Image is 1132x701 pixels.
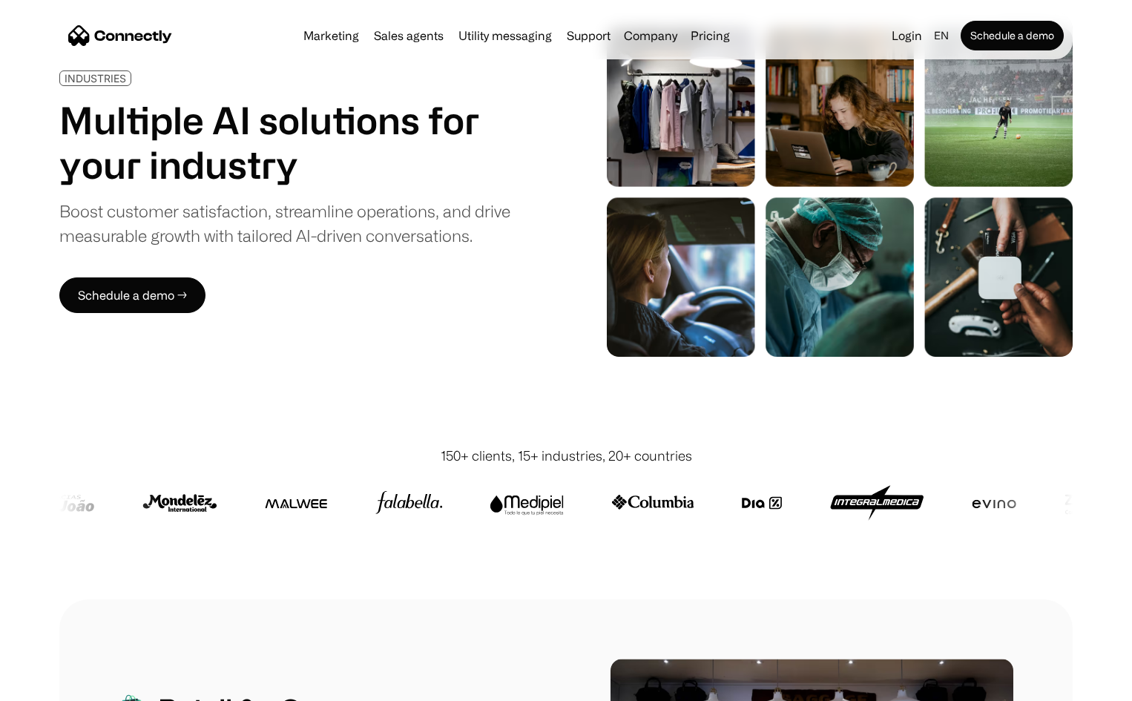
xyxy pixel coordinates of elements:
div: en [934,25,949,46]
a: Login [886,25,928,46]
div: 150+ clients, 15+ industries, 20+ countries [441,446,692,466]
a: home [68,24,172,47]
a: Utility messaging [453,30,558,42]
a: Support [561,30,616,42]
div: INDUSTRIES [65,73,126,84]
div: Boost customer satisfaction, streamline operations, and drive measurable growth with tailored AI-... [59,199,541,248]
ul: Language list [30,675,89,696]
h1: Multiple AI solutions for your industry [59,98,541,187]
aside: Language selected: English [15,674,89,696]
div: Company [619,25,682,46]
div: Company [624,25,677,46]
a: Marketing [297,30,365,42]
a: Schedule a demo [961,21,1064,50]
div: en [928,25,958,46]
a: Schedule a demo → [59,277,205,313]
a: Pricing [685,30,736,42]
a: Sales agents [368,30,450,42]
